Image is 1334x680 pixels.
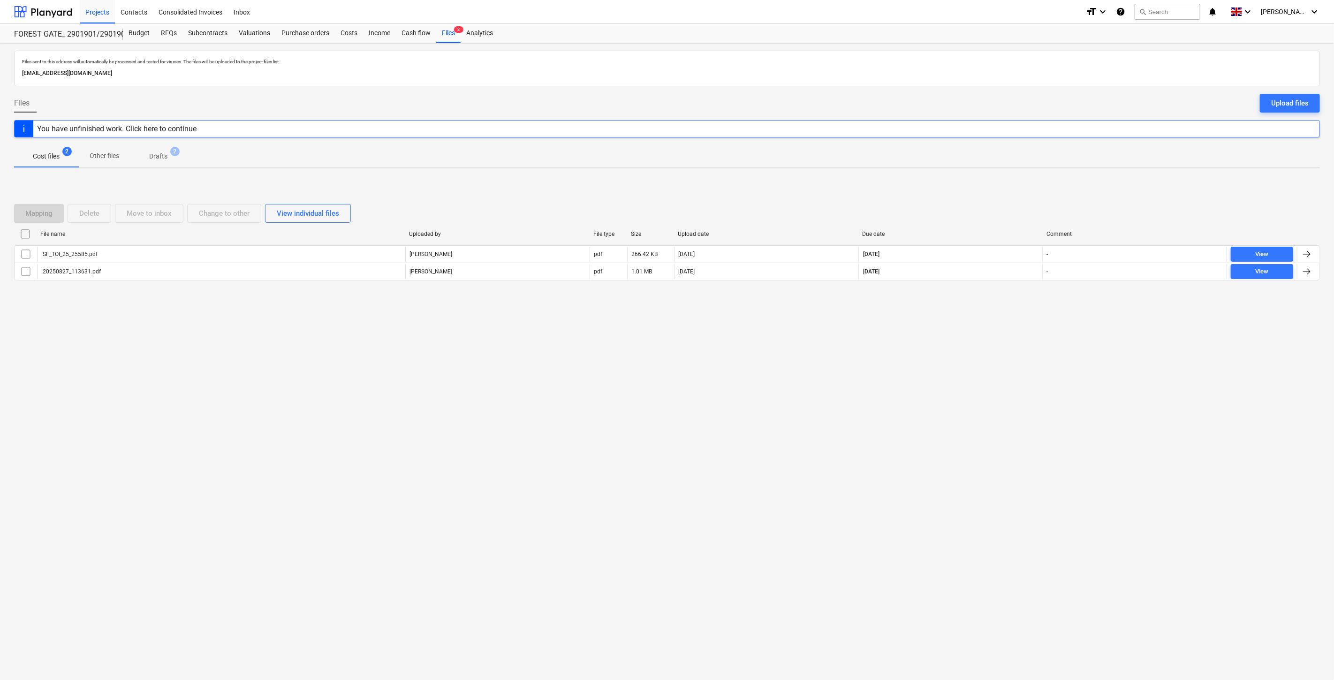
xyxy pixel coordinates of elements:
p: Cost files [33,151,60,161]
div: - [1046,251,1048,257]
i: keyboard_arrow_down [1097,6,1108,17]
a: Budget [123,24,155,43]
a: Cash flow [396,24,436,43]
div: Upload files [1271,97,1309,109]
div: 1.01 MB [631,268,652,275]
div: Uploaded by [409,231,586,237]
span: Files [14,98,30,109]
p: Other files [90,151,119,161]
a: Income [363,24,396,43]
p: Files sent to this address will automatically be processed and tested for viruses. The files will... [22,59,1312,65]
button: View individual files [265,204,351,223]
div: 20250827_113631.pdf [41,268,101,275]
a: Purchase orders [276,24,335,43]
button: Search [1135,4,1200,20]
div: View individual files [277,207,339,219]
div: File name [40,231,402,237]
i: keyboard_arrow_down [1309,6,1320,17]
div: pdf [594,251,602,257]
iframe: Chat Widget [1287,635,1334,680]
button: Upload files [1260,94,1320,113]
a: Files2 [436,24,461,43]
span: [DATE] [863,250,881,258]
a: Valuations [233,24,276,43]
div: SF_TOI_25_25585.pdf [41,251,98,257]
span: search [1139,8,1146,15]
i: notifications [1208,6,1217,17]
p: [PERSON_NAME] [409,250,452,258]
div: [DATE] [678,268,695,275]
span: [PERSON_NAME] [1261,8,1308,15]
a: Subcontracts [182,24,233,43]
i: keyboard_arrow_down [1242,6,1253,17]
a: Costs [335,24,363,43]
div: View [1256,266,1269,277]
div: Size [631,231,670,237]
div: pdf [594,268,602,275]
div: Due date [862,231,1039,237]
div: Files [436,24,461,43]
div: 266.42 KB [631,251,658,257]
div: Upload date [678,231,855,237]
a: RFQs [155,24,182,43]
div: - [1046,268,1048,275]
div: Comment [1046,231,1223,237]
span: 2 [170,147,180,156]
div: View [1256,249,1269,260]
p: Drafts [149,151,167,161]
button: View [1231,264,1293,279]
button: View [1231,247,1293,262]
span: 2 [454,26,463,33]
div: File type [593,231,623,237]
div: FOREST GATE_ 2901901/2901902/2901903 [14,30,112,39]
div: You have unfinished work. Click here to continue [37,124,197,133]
span: 2 [62,147,72,156]
p: [EMAIL_ADDRESS][DOMAIN_NAME] [22,68,1312,78]
span: [DATE] [863,268,881,276]
p: [PERSON_NAME] [409,268,452,276]
a: Analytics [461,24,499,43]
div: [DATE] [678,251,695,257]
i: format_size [1086,6,1097,17]
i: Knowledge base [1116,6,1125,17]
